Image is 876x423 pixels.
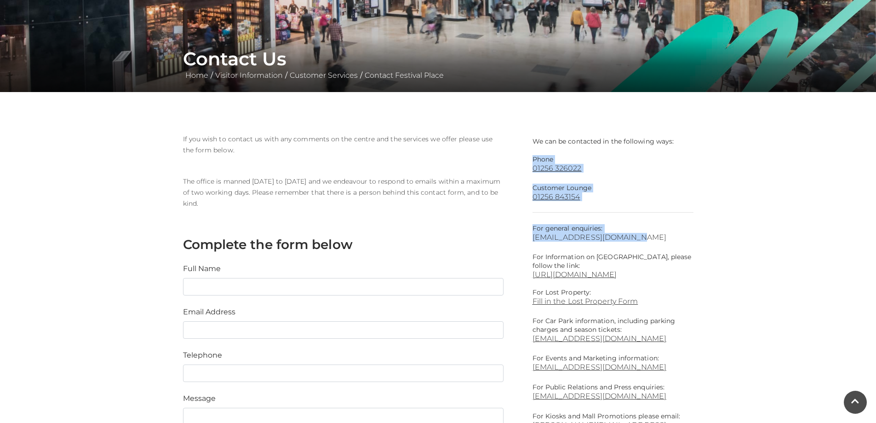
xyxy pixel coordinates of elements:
[183,237,504,252] h3: Complete the form below
[176,48,700,81] div: / / /
[183,307,235,318] label: Email Address
[532,297,693,306] a: Fill in the Lost Property Form
[287,71,360,80] a: Customer Services
[183,350,222,361] label: Telephone
[532,233,693,242] a: [EMAIL_ADDRESS][DOMAIN_NAME]
[532,253,693,270] p: For Information on [GEOGRAPHIC_DATA], please follow the link:
[362,71,446,80] a: Contact Festival Place
[532,392,667,400] a: [EMAIL_ADDRESS][DOMAIN_NAME]
[183,393,216,404] label: Message
[532,334,693,343] a: [EMAIL_ADDRESS][DOMAIN_NAME]
[532,133,693,146] p: We can be contacted in the following ways:
[532,383,693,401] p: For Public Relations and Press enquiries:
[532,224,693,242] p: For general enquiries:
[532,164,693,173] a: 01256 326022
[532,317,693,334] p: For Car Park information, including parking charges and season tickets:
[183,176,504,209] p: The office is manned [DATE] to [DATE] and we endeavour to respond to emails within a maximum of t...
[532,363,667,371] a: [EMAIL_ADDRESS][DOMAIN_NAME]
[183,133,504,156] p: If you wish to contact us with any comments on the centre and the services we offer please use th...
[183,71,211,80] a: Home
[532,192,693,201] a: 01256 843154
[213,71,285,80] a: Visitor Information
[183,48,693,70] h1: Contact Us
[183,263,221,274] label: Full Name
[532,288,693,297] p: For Lost Property:
[532,184,693,192] p: Customer Lounge
[532,270,617,279] a: [URL][DOMAIN_NAME]
[532,155,693,164] p: Phone
[532,354,693,372] p: For Events and Marketing information:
